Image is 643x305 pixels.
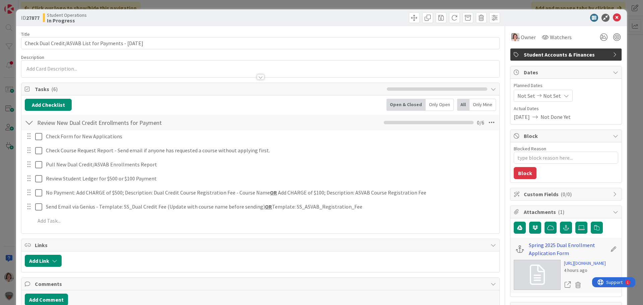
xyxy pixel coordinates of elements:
[514,105,618,112] span: Actual Dates
[558,209,564,215] span: ( 1 )
[550,33,572,41] span: Watchers
[477,119,484,127] span: 0 / 6
[270,189,277,196] u: OR
[426,99,454,111] div: Only Open
[21,37,500,49] input: type card name here...
[46,189,495,197] p: No Payment: Add CHARGE of $500; Description: Dual Credit Course Registration Fee - Course Name Ad...
[543,92,561,100] span: Not Set
[564,281,571,289] a: Open
[564,267,606,274] div: 4 hours ago
[265,203,272,210] u: OR
[524,132,610,140] span: Block
[514,167,537,179] button: Block
[521,33,536,41] span: Owner
[35,85,383,93] span: Tasks
[47,18,87,23] b: In Progress
[470,99,496,111] div: Only Mine
[47,12,87,18] span: Student Operations
[524,190,610,198] span: Custom Fields
[35,117,186,129] input: Add Checklist...
[46,175,495,182] p: Review Student Ledger for $500 or $100 Payment
[14,1,30,9] span: Support
[21,54,44,60] span: Description
[457,99,470,111] div: All
[541,113,571,121] span: Not Done Yet
[524,68,610,76] span: Dates
[517,92,535,100] span: Not Set
[386,99,426,111] div: Open & Closed
[35,241,487,249] span: Links
[514,146,546,152] label: Blocked Reason
[524,208,610,216] span: Attachments
[21,14,40,22] span: ID
[564,260,606,267] a: [URL][DOMAIN_NAME]
[46,203,495,211] p: Send Email via Genius - Template: SS_Dual Credit Fee (Update with course name before sending) Tem...
[35,280,487,288] span: Comments
[514,82,618,89] span: Planned Dates
[511,33,519,41] img: EW
[46,133,495,140] p: Check Form for New Applications
[529,241,607,257] a: Spring 2025 Dual Enrollment Application Form
[35,3,37,8] div: 1
[25,99,72,111] button: Add Checklist
[51,86,58,92] span: ( 6 )
[514,113,530,121] span: [DATE]
[21,31,30,37] label: Title
[26,14,40,21] b: 27877
[46,161,495,168] p: Pull New Dual Credit/ASVAB Enrollments Report
[46,147,495,154] p: Check Course Request Report - Send email if anyone has requested a course without applying first.
[25,255,62,267] button: Add Link
[561,191,572,198] span: ( 0/0 )
[524,51,610,59] span: Student Accounts & Finances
